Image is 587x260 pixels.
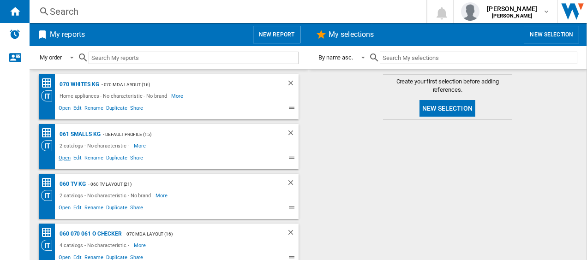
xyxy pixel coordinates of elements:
div: Price Matrix [41,177,57,189]
input: Search My reports [89,52,299,64]
div: Price Matrix [41,77,57,89]
span: Duplicate [105,154,129,165]
button: New selection [419,100,475,117]
span: More [171,90,185,101]
div: 070 Whites KG [57,79,99,90]
span: Edit [72,154,84,165]
div: Category View [41,240,57,251]
div: My order [40,54,62,61]
div: 061 Smalls KG [57,129,101,140]
div: 2 catalogs - No characteristic - [57,140,134,151]
div: - Default profile (15) [101,129,268,140]
div: - 060 TV Layout (21) [86,178,268,190]
span: Open [57,203,72,214]
input: Search My selections [380,52,577,64]
b: [PERSON_NAME] [492,13,532,19]
h2: My reports [48,26,87,43]
span: Share [129,154,145,165]
span: Open [57,154,72,165]
span: Open [57,104,72,115]
div: By name asc. [318,54,353,61]
button: New report [253,26,300,43]
div: Category View [41,90,57,101]
img: profile.jpg [461,2,479,21]
span: Duplicate [105,104,129,115]
span: [PERSON_NAME] [487,4,537,13]
div: 4 catalogs - No characteristic - [57,240,134,251]
div: - 070 MDA layout (16) [99,79,268,90]
span: More [134,140,147,151]
span: Edit [72,203,84,214]
span: Share [129,104,145,115]
div: 060 070 061 O Checker [57,228,122,240]
span: More [156,190,169,201]
span: Edit [72,104,84,115]
button: New selection [524,26,579,43]
div: Price Matrix [41,227,57,238]
div: 2 catalogs - No characteristic - No brand [57,190,156,201]
div: Delete [287,228,299,240]
span: Share [129,203,145,214]
div: Home appliances - No characteristic - No brand [57,90,171,101]
div: Search [50,5,402,18]
div: Delete [287,79,299,90]
span: More [134,240,147,251]
span: Duplicate [105,203,129,214]
div: Category View [41,140,57,151]
div: 060 TV KG [57,178,86,190]
span: Create your first selection before adding references. [383,77,512,94]
span: Rename [83,203,104,214]
span: Rename [83,104,104,115]
div: Price Matrix [41,127,57,139]
div: - 070 MDA layout (16) [122,228,268,240]
span: Rename [83,154,104,165]
img: alerts-logo.svg [9,29,20,40]
div: Delete [287,178,299,190]
div: Category View [41,190,57,201]
h2: My selections [327,26,376,43]
div: Delete [287,129,299,140]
